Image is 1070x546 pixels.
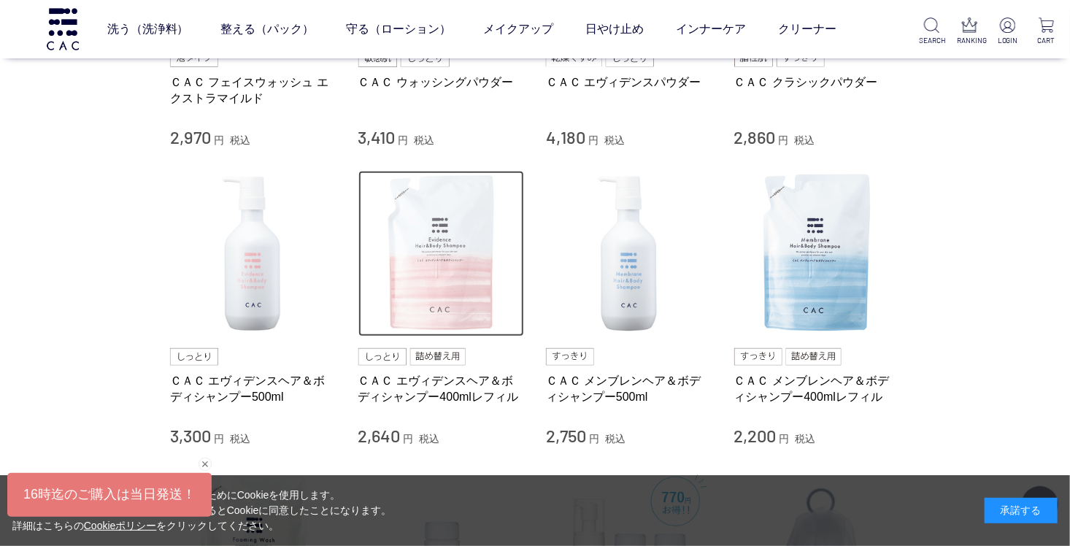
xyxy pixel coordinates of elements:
span: 円 [778,134,788,146]
a: 洗う（洗浄料） [107,9,189,50]
span: 円 [589,433,599,445]
a: ＣＡＣ フェイスウォッシュ エクストラマイルド [170,74,336,106]
span: 円 [398,134,408,146]
a: 守る（ローション） [347,9,452,50]
a: SEARCH [919,18,944,46]
a: インナーケア [677,9,747,50]
span: 税込 [794,134,815,146]
img: ＣＡＣ エヴィデンスヘア＆ボディシャンプー400mlレフィル [358,171,525,337]
img: ＣＡＣ エヴィデンスヘア＆ボディシャンプー500ml [170,171,336,337]
a: ＣＡＣ メンブレンヘア＆ボディシャンプー500ml [546,373,712,404]
a: クリーナー [779,9,837,50]
span: 税込 [795,433,815,445]
a: ＣＡＣ クラシックパウダー [734,74,901,90]
img: 詰め替え用 [786,348,842,366]
span: 円 [214,433,224,445]
span: 3,300 [170,425,211,446]
span: 2,970 [170,126,211,147]
span: 4,180 [546,126,585,147]
p: CART [1034,35,1058,46]
span: 2,640 [358,425,401,446]
span: 税込 [230,134,250,146]
span: 2,200 [734,425,777,446]
a: 日やけ止め [586,9,644,50]
span: 円 [588,134,598,146]
img: 詰め替え用 [410,348,466,366]
span: 2,750 [546,425,586,446]
img: しっとり [358,348,407,366]
span: 3,410 [358,126,396,147]
a: Cookieポリシー [84,520,157,531]
span: 円 [403,433,413,445]
span: 税込 [604,134,625,146]
a: LOGIN [996,18,1020,46]
span: 税込 [414,134,434,146]
div: 承諾する [985,498,1058,523]
span: 円 [214,134,224,146]
img: logo [45,8,81,50]
span: 2,860 [734,126,776,147]
p: SEARCH [919,35,944,46]
a: CART [1034,18,1058,46]
img: しっとり [170,348,218,366]
a: 整える（パック） [221,9,315,50]
a: ＣＡＣ メンブレンヘア＆ボディシャンプー400mlレフィル [734,373,901,404]
img: ＣＡＣ メンブレンヘア＆ボディシャンプー400mlレフィル [734,171,901,337]
p: RANKING [958,35,982,46]
span: 円 [779,433,789,445]
p: LOGIN [996,35,1020,46]
img: すっきり [546,348,594,366]
span: 税込 [230,433,250,445]
span: 税込 [419,433,439,445]
a: ＣＡＣ エヴィデンスヘア＆ボディシャンプー400mlレフィル [358,373,525,404]
img: すっきり [734,348,782,366]
a: ＣＡＣ エヴィデンスヘア＆ボディシャンプー500ml [170,373,336,404]
a: RANKING [958,18,982,46]
img: ＣＡＣ メンブレンヘア＆ボディシャンプー500ml [546,171,712,337]
a: ＣＡＣ ウォッシングパウダー [358,74,525,90]
span: 税込 [605,433,626,445]
a: メイクアップ [484,9,554,50]
a: ＣＡＣ エヴィデンスパウダー [546,74,712,90]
